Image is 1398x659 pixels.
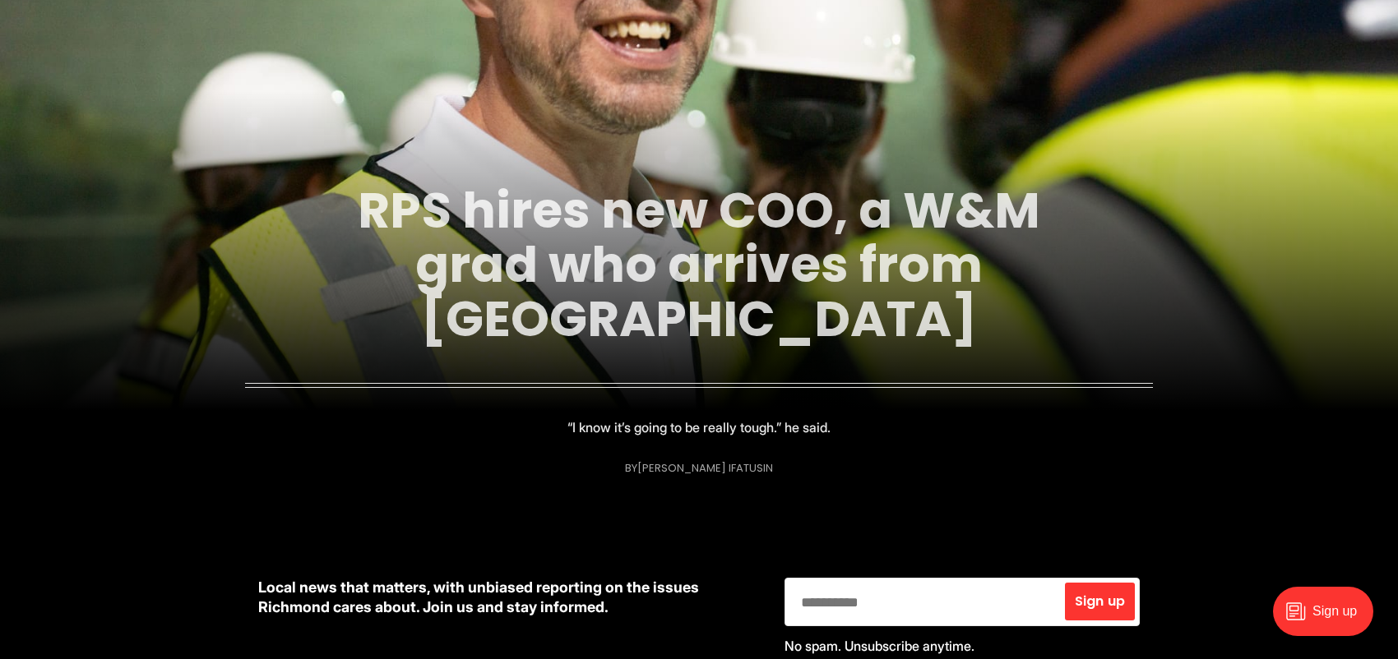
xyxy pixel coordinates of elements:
a: [PERSON_NAME] Ifatusin [637,460,773,476]
div: By [625,462,773,474]
span: Sign up [1075,595,1125,608]
button: Sign up [1065,583,1135,620]
p: “I know it’s going to be really tough.” he said. [567,416,831,439]
a: RPS hires new COO, a W&M grad who arrives from [GEOGRAPHIC_DATA] [358,176,1040,353]
span: No spam. Unsubscribe anytime. [785,638,974,654]
p: Local news that matters, with unbiased reporting on the issues Richmond cares about. Join us and ... [258,578,758,617]
iframe: portal-trigger [1259,578,1398,659]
